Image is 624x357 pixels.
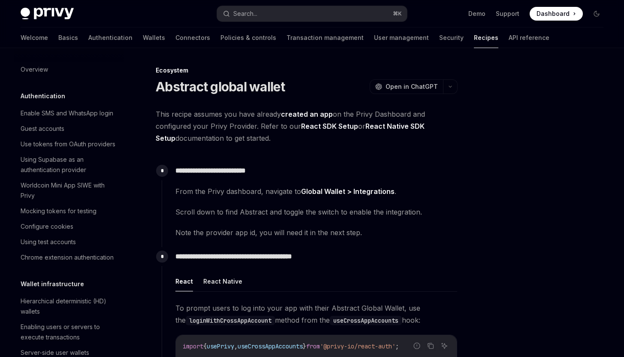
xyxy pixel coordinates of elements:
[393,10,402,17] span: ⌘ K
[286,27,364,48] a: Transaction management
[14,106,124,121] a: Enable SMS and WhatsApp login
[590,7,603,21] button: Toggle dark mode
[21,8,74,20] img: dark logo
[21,139,115,149] div: Use tokens from OAuth providers
[21,64,48,75] div: Overview
[301,122,358,131] a: React SDK Setup
[374,27,429,48] a: User management
[468,9,485,18] a: Demo
[14,293,124,319] a: Hierarchical deterministic (HD) wallets
[175,302,457,326] span: To prompt users to log into your app with their Abstract Global Wallet, use the method from the h...
[186,316,275,325] code: loginWithCrossAppAccount
[530,7,583,21] a: Dashboard
[14,319,124,345] a: Enabling users or servers to execute transactions
[21,252,114,263] div: Chrome extension authentication
[156,108,458,144] span: This recipe assumes you have already on the Privy Dashboard and configured your Privy Provider. R...
[14,152,124,178] a: Using Supabase as an authentication provider
[330,316,402,325] code: useCrossAppAccounts
[14,234,124,250] a: Using test accounts
[143,27,165,48] a: Wallets
[509,27,549,48] a: API reference
[175,206,457,218] span: Scroll down to find Abstract and toggle the switch to enable the integration.
[14,203,124,219] a: Mocking tokens for testing
[537,9,570,18] span: Dashboard
[21,206,96,216] div: Mocking tokens for testing
[281,110,333,119] a: created an app
[156,79,285,94] h1: Abstract global wallet
[175,271,193,291] button: React
[175,185,457,197] span: From the Privy dashboard, navigate to .
[21,27,48,48] a: Welcome
[21,108,113,118] div: Enable SMS and WhatsApp login
[175,27,210,48] a: Connectors
[21,237,76,247] div: Using test accounts
[21,91,65,101] h5: Authentication
[21,180,118,201] div: Worldcoin Mini App SIWE with Privy
[88,27,133,48] a: Authentication
[474,27,498,48] a: Recipes
[301,187,395,196] a: Global Wallet > Integrations
[21,279,84,289] h5: Wallet infrastructure
[496,9,519,18] a: Support
[220,27,276,48] a: Policies & controls
[14,121,124,136] a: Guest accounts
[21,124,64,134] div: Guest accounts
[386,82,438,91] span: Open in ChatGPT
[233,9,257,19] div: Search...
[14,219,124,234] a: Configure cookies
[14,62,124,77] a: Overview
[21,296,118,317] div: Hierarchical deterministic (HD) wallets
[370,79,443,94] button: Open in ChatGPT
[14,178,124,203] a: Worldcoin Mini App SIWE with Privy
[21,322,118,342] div: Enabling users or servers to execute transactions
[14,250,124,265] a: Chrome extension authentication
[14,136,124,152] a: Use tokens from OAuth providers
[21,154,118,175] div: Using Supabase as an authentication provider
[156,66,458,75] div: Ecosystem
[175,227,457,239] span: Note the provider app id, you will need it in the next step.
[203,271,242,291] button: React Native
[58,27,78,48] a: Basics
[217,6,407,21] button: Search...⌘K
[439,27,464,48] a: Security
[21,221,73,232] div: Configure cookies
